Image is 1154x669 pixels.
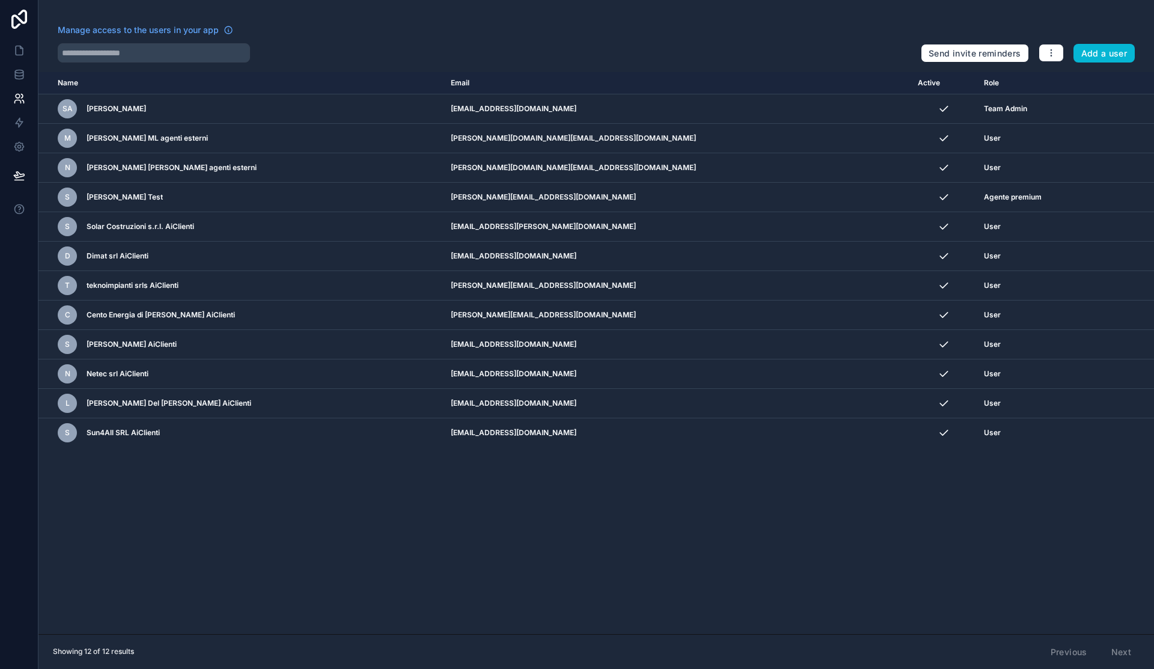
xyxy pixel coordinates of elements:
span: SA [63,104,73,114]
span: [PERSON_NAME] [PERSON_NAME] agenti esterni [87,163,257,173]
span: [PERSON_NAME] AiClienti [87,340,177,349]
span: User [984,428,1001,438]
span: S [65,192,70,202]
span: Netec srl AiClienti [87,369,148,379]
span: [PERSON_NAME] [87,104,146,114]
th: Email [444,72,911,94]
span: S [65,428,70,438]
div: scrollable content [38,72,1154,634]
button: Add a user [1073,44,1135,63]
span: Showing 12 of 12 results [53,647,134,656]
span: User [984,281,1001,290]
th: Active [911,72,977,94]
span: t [65,281,70,290]
a: Manage access to the users in your app [58,24,233,36]
span: Solar Costruzioni s.r.l. AiClienti [87,222,194,231]
span: S [65,340,70,349]
span: User [984,340,1001,349]
span: Agente premium [984,192,1042,202]
span: Manage access to the users in your app [58,24,219,36]
span: Dimat srl AiClienti [87,251,148,261]
td: [EMAIL_ADDRESS][PERSON_NAME][DOMAIN_NAME] [444,212,911,242]
span: L [66,399,70,408]
span: M [64,133,71,143]
span: [PERSON_NAME] ML agenti esterni [87,133,208,143]
td: [EMAIL_ADDRESS][DOMAIN_NAME] [444,389,911,418]
td: [EMAIL_ADDRESS][DOMAIN_NAME] [444,330,911,359]
th: Name [38,72,444,94]
span: [PERSON_NAME] Del [PERSON_NAME] AiClienti [87,399,251,408]
td: [PERSON_NAME][DOMAIN_NAME][EMAIL_ADDRESS][DOMAIN_NAME] [444,124,911,153]
span: N [65,369,70,379]
span: User [984,133,1001,143]
span: D [65,251,70,261]
td: [PERSON_NAME][DOMAIN_NAME][EMAIL_ADDRESS][DOMAIN_NAME] [444,153,911,183]
button: Send invite reminders [921,44,1028,63]
td: [PERSON_NAME][EMAIL_ADDRESS][DOMAIN_NAME] [444,183,911,212]
span: teknoimpianti srls AiClienti [87,281,179,290]
span: [PERSON_NAME] Test [87,192,163,202]
td: [EMAIL_ADDRESS][DOMAIN_NAME] [444,94,911,124]
span: Team Admin [984,104,1027,114]
span: User [984,369,1001,379]
td: [PERSON_NAME][EMAIL_ADDRESS][DOMAIN_NAME] [444,301,911,330]
span: S [65,222,70,231]
td: [PERSON_NAME][EMAIL_ADDRESS][DOMAIN_NAME] [444,271,911,301]
span: Sun4All SRL AiClienti [87,428,160,438]
span: Cento Energia di [PERSON_NAME] AiClienti [87,310,235,320]
span: User [984,251,1001,261]
td: [EMAIL_ADDRESS][DOMAIN_NAME] [444,242,911,271]
span: C [65,310,70,320]
td: [EMAIL_ADDRESS][DOMAIN_NAME] [444,418,911,448]
span: User [984,399,1001,408]
th: Role [977,72,1107,94]
span: User [984,222,1001,231]
span: N [65,163,70,173]
span: User [984,163,1001,173]
span: User [984,310,1001,320]
td: [EMAIL_ADDRESS][DOMAIN_NAME] [444,359,911,389]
